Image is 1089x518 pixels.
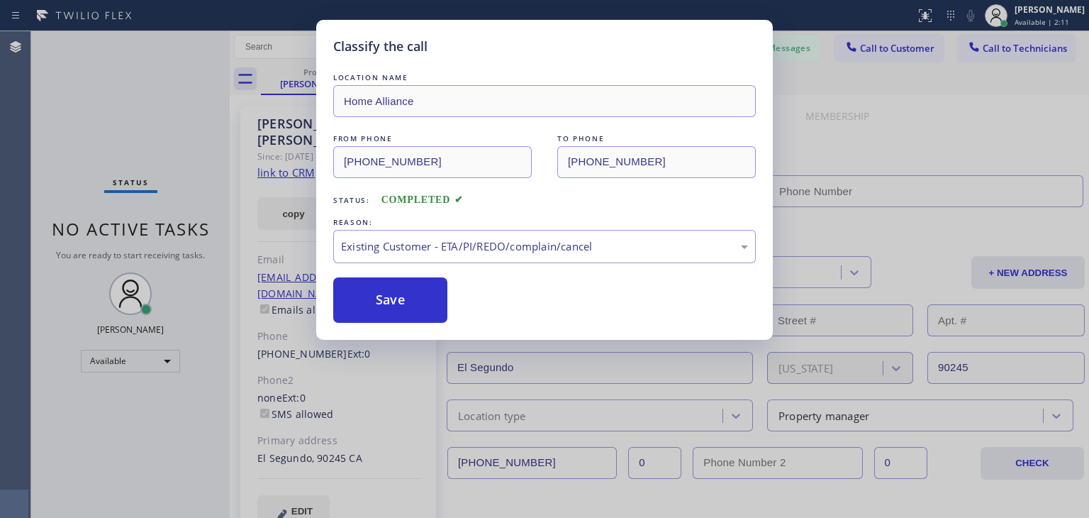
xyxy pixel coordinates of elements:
[333,215,756,230] div: REASON:
[557,131,756,146] div: TO PHONE
[557,146,756,178] input: To phone
[333,195,370,205] span: Status:
[333,131,532,146] div: FROM PHONE
[333,37,428,56] h5: Classify the call
[333,70,756,85] div: LOCATION NAME
[341,238,748,255] div: Existing Customer - ETA/PI/REDO/complain/cancel
[333,277,447,323] button: Save
[333,146,532,178] input: From phone
[381,194,464,205] span: COMPLETED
